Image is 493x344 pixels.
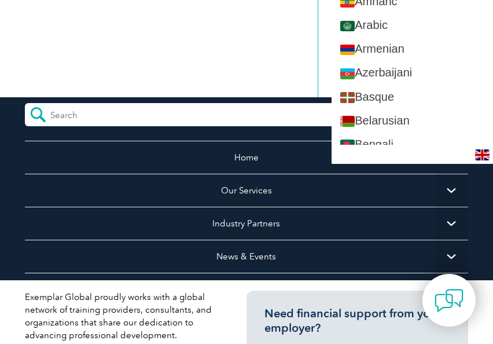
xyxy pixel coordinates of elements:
img: ar [340,21,355,32]
p: Exemplar Global proudly works with a global network of training providers, consultants, and organ... [25,291,225,342]
img: hy [340,45,355,56]
img: az [340,68,355,79]
a: Basque [332,85,493,109]
img: contact-chat.png [435,286,463,315]
input: Search [50,103,153,120]
a: Arabic [332,13,493,37]
a: Azerbaijani [332,61,493,85]
a: Armenian [332,37,493,61]
a: News & Events [25,240,469,273]
a: Belarusian [332,109,493,133]
a: Industry Partners [25,207,469,240]
a: Bengali [332,133,493,156]
img: be [340,116,355,127]
img: en [475,149,490,160]
img: eu [340,92,355,103]
a: Our Services [25,174,469,207]
a: Resources [25,273,469,306]
h3: Need financial support from your employer? [264,306,451,335]
a: Home [25,141,469,174]
input: Submit [25,103,50,126]
img: bn [340,140,355,151]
